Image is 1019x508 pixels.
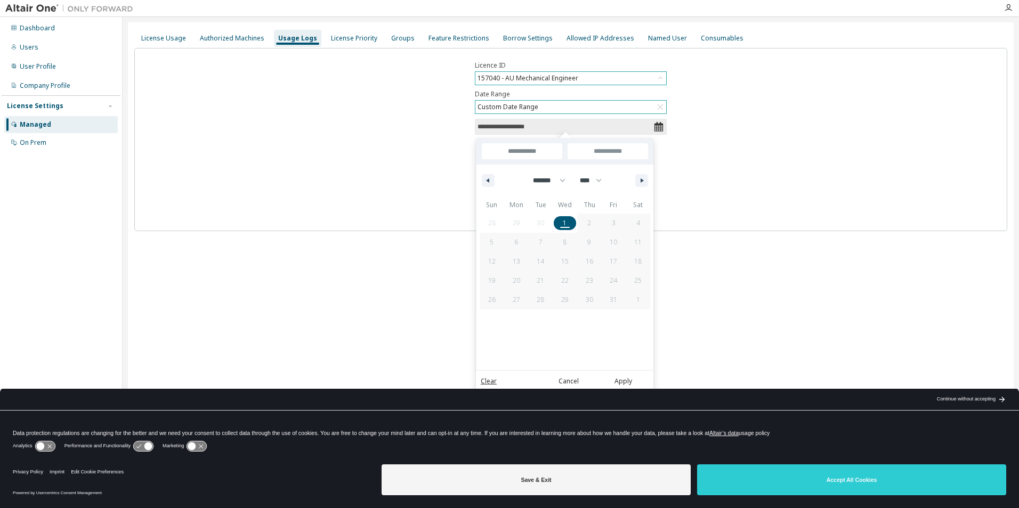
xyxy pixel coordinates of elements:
button: 31 [602,290,626,309]
button: 27 [504,290,529,309]
button: 8 [553,233,577,252]
button: 12 [480,252,504,271]
button: Apply [597,376,649,387]
span: Mon [504,196,529,214]
span: 22 [561,271,569,290]
div: Custom Date Range [475,101,666,113]
button: 24 [602,271,626,290]
div: License Usage [141,34,186,43]
img: Altair One [5,3,139,14]
span: Last Week [476,202,487,230]
span: Fri [602,196,626,214]
button: 15 [553,252,577,271]
span: 12 [488,252,496,271]
button: 23 [577,271,602,290]
div: Dashboard [20,24,55,32]
button: 13 [504,252,529,271]
span: 13 [513,252,520,271]
span: Tue [528,196,553,214]
button: 16 [577,252,602,271]
span: 1 [563,214,567,233]
span: 8 [563,233,567,252]
label: Date Range [475,90,667,99]
div: Managed [20,120,51,129]
span: 21 [537,271,544,290]
button: 19 [480,271,504,290]
span: [DATE] [476,156,487,174]
span: 25 [634,271,642,290]
div: On Prem [20,138,46,147]
div: Borrow Settings [503,34,553,43]
span: [DATE] [476,138,487,156]
span: 18 [634,252,642,271]
button: 17 [602,252,626,271]
button: 18 [626,252,650,271]
button: 28 [528,290,553,309]
button: 21 [528,271,553,290]
span: 14 [537,252,544,271]
button: 3 [602,214,626,233]
button: Cancel [543,376,594,387]
span: 4 [636,214,640,233]
div: License Priority [331,34,377,43]
button: 14 [528,252,553,271]
span: Thu [577,196,602,214]
div: Consumables [701,34,743,43]
div: 157040 - AU Mechanical Engineer [476,72,580,84]
a: Clear [481,376,497,387]
span: 6 [514,233,518,252]
div: Custom Date Range [476,101,540,113]
span: 2 [587,214,591,233]
div: Named User [648,34,687,43]
button: 20 [504,271,529,290]
div: Allowed IP Addresses [567,34,634,43]
div: Users [20,43,38,52]
div: Authorized Machines [200,34,264,43]
span: 29 [561,290,569,309]
div: Groups [391,34,415,43]
span: This Month [476,230,487,257]
div: Company Profile [20,81,70,90]
span: Sun [480,196,504,214]
label: Licence ID [475,61,667,70]
div: 157040 - AU Mechanical Engineer [475,72,666,85]
span: 17 [610,252,617,271]
div: Usage Logs [278,34,317,43]
button: 29 [553,290,577,309]
span: Sat [626,196,650,214]
span: 28 [537,290,544,309]
button: 7 [528,233,553,252]
button: 11 [626,233,650,252]
button: 25 [626,271,650,290]
button: 6 [504,233,529,252]
button: 1 [553,214,577,233]
button: 4 [626,214,650,233]
button: 2 [577,214,602,233]
span: 3 [612,214,616,233]
div: User Profile [20,62,56,71]
button: 10 [602,233,626,252]
span: 30 [586,290,593,309]
span: 23 [586,271,593,290]
span: Wed [553,196,577,214]
span: 24 [610,271,617,290]
span: This Week [476,174,487,202]
span: 16 [586,252,593,271]
button: 26 [480,290,504,309]
button: 5 [480,233,504,252]
span: 15 [561,252,569,271]
span: 20 [513,271,520,290]
span: 31 [610,290,617,309]
span: 9 [587,233,591,252]
span: 10 [610,233,617,252]
button: 9 [577,233,602,252]
span: 11 [634,233,642,252]
span: 19 [488,271,496,290]
span: 26 [488,290,496,309]
div: License Settings [7,102,63,110]
span: 7 [539,233,543,252]
span: 5 [490,233,494,252]
span: 27 [513,290,520,309]
button: 30 [577,290,602,309]
span: Last Month [476,257,487,285]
